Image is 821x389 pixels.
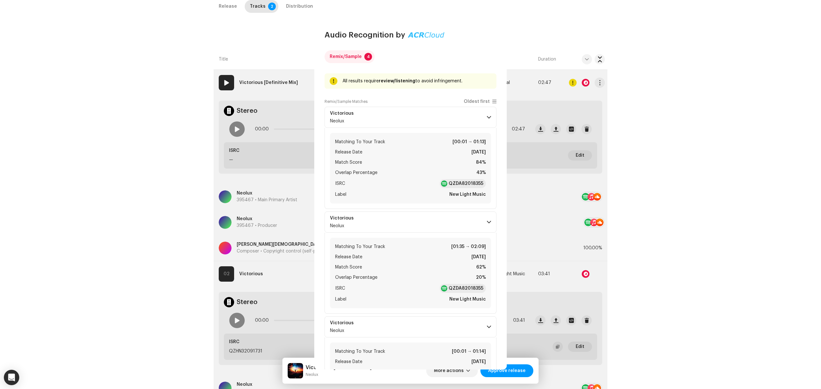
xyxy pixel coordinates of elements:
span: Release Date [335,253,362,261]
span: Matching To Your Track [335,348,385,355]
p-accordion-content: VictoriousNeolux [325,128,496,209]
span: Matching To Your Track [335,138,385,146]
strong: QZDA82018355 [449,285,483,292]
span: Victorious [330,111,361,116]
strong: [00:01 → 01:14] [452,348,486,355]
p-accordion-header: VictoriousNeolux [325,211,496,233]
span: Label [335,191,346,198]
p-accordion-header: VictoriousNeolux [325,316,496,337]
span: Neolux [330,328,344,333]
strong: [00:01 → 01:13] [453,138,486,146]
strong: New Light Music [449,295,486,303]
div: Remix/Sample [330,50,362,63]
span: Label [335,295,346,303]
strong: Victorious [330,320,354,326]
span: Match Score [335,159,362,166]
strong: [DATE] [471,358,486,366]
span: Neolux [330,224,344,228]
p-togglebutton: Oldest first [464,99,496,104]
span: Release Date [335,148,362,156]
span: Matching To Your Track [335,243,385,251]
strong: [DATE] [471,148,486,156]
span: Oldest first [464,99,490,104]
strong: 62% [476,263,486,271]
div: All results require to avoid infringement. [343,77,491,85]
strong: 20% [476,274,486,281]
strong: 84% [476,159,486,166]
span: Victorious [330,320,361,326]
strong: [01:35 → 02:09] [451,243,486,251]
p-accordion-content: VictoriousNeolux [325,233,496,314]
strong: QZDA82018355 [449,180,483,187]
span: Overlap Percentage [335,274,377,281]
p-accordion-header: VictoriousNeolux [325,107,496,128]
span: ISRC [335,180,345,187]
span: Neolux [330,119,344,123]
span: ISRC [335,285,345,292]
label: Remix/Sample Matches [325,99,368,104]
strong: Victorious [330,111,354,116]
strong: review/listening [379,79,415,83]
span: Overlap Percentage [335,169,377,177]
span: Match Score [335,263,362,271]
strong: Victorious [330,216,354,221]
strong: [DATE] [471,253,486,261]
span: Audio Recognition by [325,30,405,40]
strong: 43% [476,169,486,177]
strong: New Light Music [449,191,486,198]
span: Victorious [330,216,361,221]
span: Match Score [335,368,362,376]
div: Open Intercom Messenger [4,370,19,385]
p-badge: 4 [364,53,372,61]
span: Release Date [335,358,362,366]
strong: 74% [476,368,486,376]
